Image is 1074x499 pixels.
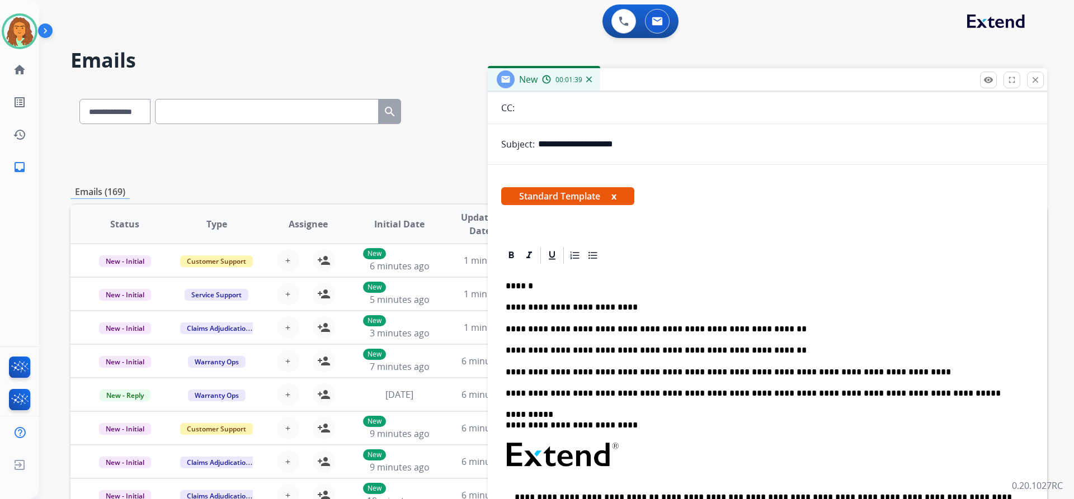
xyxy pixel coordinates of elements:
span: Assignee [289,217,328,231]
span: 6 minutes ago [461,422,521,434]
span: Warranty Ops [188,356,246,368]
mat-icon: home [13,63,26,77]
span: New - Initial [99,255,151,267]
mat-icon: search [383,105,397,118]
span: + [285,388,290,401]
span: Claims Adjudication [180,457,257,468]
mat-icon: inbox [13,160,26,174]
span: New - Initial [99,423,151,435]
mat-icon: fullscreen [1007,75,1017,85]
span: 6 minutes ago [370,260,430,272]
mat-icon: person_add [317,254,331,267]
span: New - Initial [99,356,151,368]
h2: Emails [70,49,1047,72]
div: Italic [521,247,538,264]
p: CC: [501,101,515,115]
mat-icon: close [1030,75,1040,85]
span: 7 minutes ago [370,360,430,373]
button: + [277,249,299,272]
div: Ordered List [567,247,583,264]
span: New - Initial [99,289,151,301]
div: Bold [503,247,520,264]
mat-icon: person_add [317,421,331,435]
span: 1 minute ago [464,254,519,267]
img: avatar [4,16,35,47]
div: Bullet List [585,247,601,264]
p: Subject: [501,137,535,151]
p: New [363,282,386,293]
button: + [277,450,299,473]
mat-icon: person_add [317,455,331,468]
mat-icon: person_add [317,321,331,334]
span: 6 minutes ago [461,455,521,468]
span: 9 minutes ago [370,427,430,440]
span: + [285,354,290,368]
span: Customer Support [180,423,253,435]
p: 0.20.1027RC [1012,479,1063,492]
button: + [277,417,299,439]
button: + [277,283,299,305]
span: Status [110,217,139,231]
span: + [285,421,290,435]
span: + [285,287,290,301]
p: New [363,349,386,360]
span: 1 minute ago [464,288,519,300]
p: New [363,483,386,494]
span: 1 minute ago [464,321,519,334]
p: Emails (169) [70,185,130,199]
span: 6 minutes ago [461,355,521,367]
mat-icon: remove_red_eye [983,75,993,85]
span: 9 minutes ago [370,461,430,473]
span: + [285,321,290,334]
div: Underline [544,247,560,264]
span: Service Support [185,289,248,301]
span: Claims Adjudication [180,322,257,334]
p: New [363,248,386,259]
span: Standard Template [501,187,634,205]
button: + [277,383,299,406]
mat-icon: list_alt [13,96,26,109]
span: Updated Date [455,211,506,237]
p: New [363,449,386,460]
mat-icon: person_add [317,354,331,368]
span: Type [206,217,227,231]
mat-icon: person_add [317,388,331,401]
span: 5 minutes ago [370,293,430,306]
span: Warranty Ops [188,389,246,401]
mat-icon: person_add [317,287,331,301]
span: Initial Date [374,217,425,231]
span: New - Reply [100,389,150,401]
span: [DATE] [385,388,413,401]
span: New - Initial [99,457,151,468]
button: + [277,316,299,339]
span: + [285,254,290,267]
p: New [363,416,386,427]
span: New - Initial [99,322,151,334]
button: x [611,189,616,203]
span: + [285,455,290,468]
p: New [363,315,386,326]
mat-icon: history [13,128,26,141]
span: 00:01:39 [555,75,582,84]
button: + [277,350,299,372]
span: New [519,73,538,85]
span: 6 minutes ago [461,388,521,401]
span: 3 minutes ago [370,327,430,339]
span: Customer Support [180,255,253,267]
